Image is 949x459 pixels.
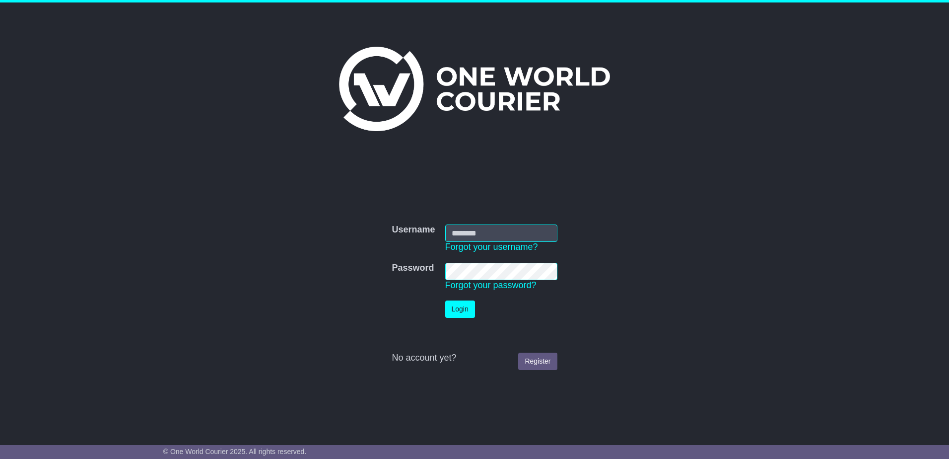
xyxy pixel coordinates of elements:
span: © One World Courier 2025. All rights reserved. [163,448,307,456]
div: No account yet? [392,353,557,364]
label: Username [392,225,435,235]
label: Password [392,263,434,274]
a: Forgot your password? [445,280,537,290]
img: One World [339,47,610,131]
a: Register [518,353,557,370]
a: Forgot your username? [445,242,538,252]
button: Login [445,301,475,318]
